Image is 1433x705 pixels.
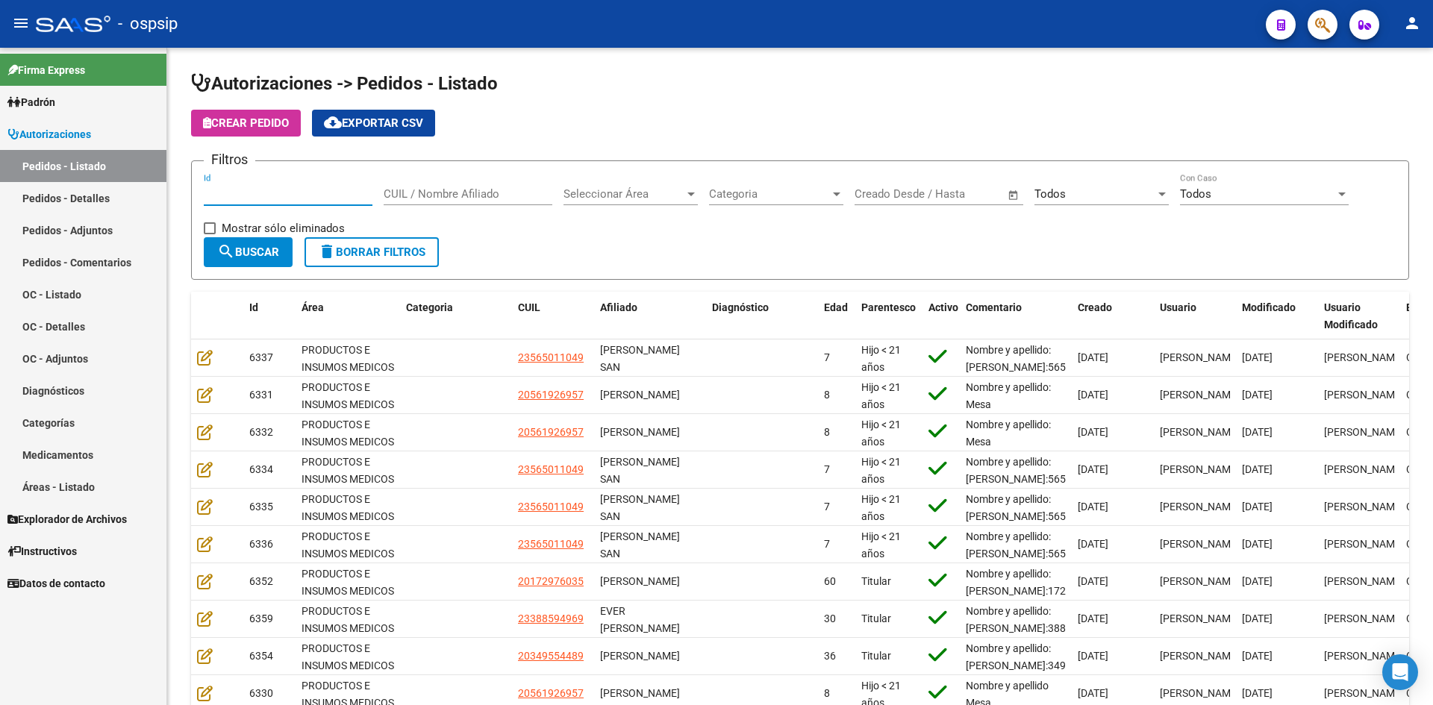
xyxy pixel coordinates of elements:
span: [PERSON_NAME] [1160,501,1240,513]
span: Categoria [406,301,453,313]
span: Hijo < 21 años [861,456,901,485]
span: Instructivos [7,543,77,560]
span: Hijo < 21 años [861,493,901,522]
span: 6336 [249,538,273,550]
span: 20172976035 [518,575,584,587]
span: 23565011049 [518,538,584,550]
span: [PERSON_NAME] [1324,612,1404,624]
span: [PERSON_NAME] [1324,426,1404,438]
datatable-header-cell: Creado [1072,292,1154,341]
h3: Filtros [204,149,255,170]
span: Hijo < 21 años [861,419,901,448]
span: Datos de contacto [7,575,105,592]
span: [PERSON_NAME] [1160,389,1240,401]
mat-icon: search [217,242,235,260]
span: Borrar Filtros [318,245,425,259]
span: 20561926957 [518,426,584,438]
span: 6335 [249,501,273,513]
span: Nombre y apellido: [PERSON_NAME]:56501104 Dirección: [STREET_ADDRESS] Teléfono: [PHONE_NUMBER] [966,530,1096,627]
span: Hijo < 21 años [861,381,901,410]
span: [PERSON_NAME] [600,650,680,662]
span: Nombre y apellido: [PERSON_NAME]:56501104 Dirección: [STREET_ADDRESS] Teléfono: [PHONE_NUMBER] [966,493,1096,590]
span: CUIL [518,301,540,313]
span: [PERSON_NAME] [1324,501,1404,513]
span: [PERSON_NAME] [1160,687,1240,699]
span: Padrón [7,94,55,110]
span: [PERSON_NAME] [600,687,680,699]
mat-icon: menu [12,14,30,32]
span: [DATE] [1242,426,1273,438]
span: PRODUCTOS E INSUMOS MEDICOS [302,642,394,671]
span: 6331 [249,389,273,401]
span: 8 [824,687,830,699]
span: [PERSON_NAME] [1324,463,1404,475]
span: 7 [824,351,830,363]
span: [DATE] [1242,650,1273,662]
span: Mostrar sólo eliminados [222,219,345,237]
button: Open calendar [1005,187,1023,204]
span: 20561926957 [518,389,584,401]
span: [PERSON_NAME] [1324,575,1404,587]
button: Exportar CSV [312,110,435,137]
span: Todos [1180,187,1211,201]
span: PRODUCTOS E INSUMOS MEDICOS [302,381,394,410]
span: 6334 [249,463,273,475]
span: Titular [861,575,891,587]
span: [PERSON_NAME] [1160,650,1240,662]
span: PRODUCTOS E INSUMOS MEDICOS [302,419,394,448]
span: [PERSON_NAME] SAN [PERSON_NAME] [600,344,680,390]
span: 7 [824,463,830,475]
span: [DATE] [1078,612,1108,624]
datatable-header-cell: Modificado [1236,292,1318,341]
datatable-header-cell: Parentesco [855,292,922,341]
span: [DATE] [1078,538,1108,550]
span: 30 [824,612,836,624]
span: [PERSON_NAME] SAN [PERSON_NAME] [600,493,680,539]
span: 20561926957 [518,687,584,699]
span: Diagnóstico [712,301,769,313]
span: Todos [1034,187,1066,201]
mat-icon: delete [318,242,336,260]
button: Crear Pedido [191,110,301,137]
span: Nombre y apellido: [PERSON_NAME]:56501104 Dirección: [STREET_ADDRESS] Teléfono: [PHONE_NUMBER] [966,456,1096,553]
span: Nombre y apellido: [PERSON_NAME]:38859496 [966,605,1096,634]
span: [PERSON_NAME] [1160,538,1240,550]
datatable-header-cell: Comentario [960,292,1072,341]
span: 8 [824,426,830,438]
span: Creado [1078,301,1112,313]
span: [DATE] [1242,538,1273,550]
span: Nombre y apellido: [PERSON_NAME]:56501104 Dirección: [STREET_ADDRESS] Teléfono: [PHONE_NUMBER] [966,344,1096,441]
span: 36 [824,650,836,662]
span: Usuario Modificado [1324,301,1378,330]
span: [PERSON_NAME] [1324,650,1404,662]
span: [PERSON_NAME] [1324,687,1404,699]
span: 6337 [249,351,273,363]
span: Autorizaciones -> Pedidos - Listado [191,73,498,94]
span: 60 [824,575,836,587]
span: 23388594969 [518,612,584,624]
span: 6330 [249,687,273,699]
span: 8 [824,389,830,401]
datatable-header-cell: Activo [922,292,960,341]
span: Buscar [217,245,279,259]
span: [PERSON_NAME] SAN [PERSON_NAME] [600,530,680,577]
span: Explorador de Archivos [7,511,127,527]
span: 23565011049 [518,351,584,363]
div: Open Intercom Messenger [1382,654,1418,690]
span: Afiliado [600,301,637,313]
span: PRODUCTOS E INSUMOS MEDICOS [302,344,394,373]
span: PRODUCTOS E INSUMOS MEDICOS [302,456,394,485]
span: 7 [824,501,830,513]
datatable-header-cell: Id [243,292,296,341]
datatable-header-cell: Usuario Modificado [1318,292,1400,341]
span: PRODUCTOS E INSUMOS MEDICOS [302,530,394,560]
span: [PERSON_NAME] [1324,538,1404,550]
span: Id [249,301,258,313]
span: [DATE] [1242,575,1273,587]
span: 6359 [249,612,273,624]
span: 6332 [249,426,273,438]
datatable-header-cell: CUIL [512,292,594,341]
span: Exportar CSV [324,116,423,130]
span: Parentesco [861,301,916,313]
span: [DATE] [1242,501,1273,513]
